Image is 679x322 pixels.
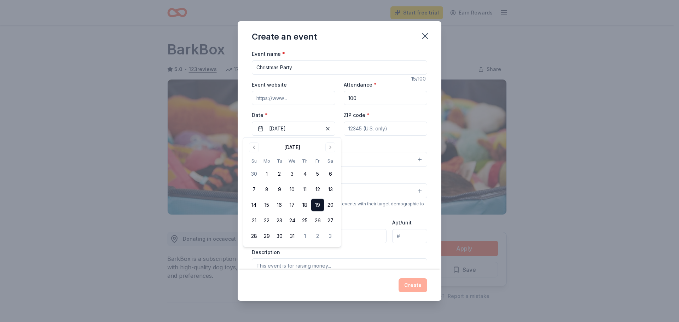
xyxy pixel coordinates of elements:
input: https://www... [252,91,335,105]
button: 1 [298,230,311,242]
button: 26 [311,214,324,227]
input: # [392,229,427,243]
button: 24 [286,214,298,227]
button: 3 [324,230,337,242]
label: Apt/unit [392,219,412,226]
button: 19 [311,199,324,211]
button: 1 [260,168,273,180]
input: 12345 (U.S. only) [344,122,427,136]
button: 5 [311,168,324,180]
button: 25 [298,214,311,227]
button: [DATE] [252,122,335,136]
button: 31 [286,230,298,242]
th: Tuesday [273,157,286,165]
div: Create an event [252,31,317,42]
input: Spring Fundraiser [252,60,427,75]
button: 3 [286,168,298,180]
button: 29 [260,230,273,242]
button: 7 [248,183,260,196]
input: 20 [344,91,427,105]
th: Sunday [248,157,260,165]
button: 12 [311,183,324,196]
th: Monday [260,157,273,165]
button: 2 [273,168,286,180]
button: 9 [273,183,286,196]
div: 15 /100 [411,75,427,83]
button: 23 [273,214,286,227]
button: 28 [248,230,260,242]
button: Go to next month [325,142,335,152]
button: 15 [260,199,273,211]
button: 22 [260,214,273,227]
th: Thursday [298,157,311,165]
button: 30 [248,168,260,180]
button: 14 [248,199,260,211]
button: 30 [273,230,286,242]
button: 8 [260,183,273,196]
label: Description [252,249,280,256]
button: 6 [324,168,337,180]
button: 11 [298,183,311,196]
label: Event name [252,51,285,58]
button: 13 [324,183,337,196]
button: 10 [286,183,298,196]
button: 18 [298,199,311,211]
th: Saturday [324,157,337,165]
button: 27 [324,214,337,227]
button: 21 [248,214,260,227]
button: 20 [324,199,337,211]
button: 2 [311,230,324,242]
label: ZIP code [344,112,370,119]
label: Event website [252,81,287,88]
button: 16 [273,199,286,211]
label: Date [252,112,335,119]
th: Wednesday [286,157,298,165]
th: Friday [311,157,324,165]
button: 17 [286,199,298,211]
label: Attendance [344,81,377,88]
button: 4 [298,168,311,180]
button: Go to previous month [249,142,259,152]
div: [DATE] [284,143,300,152]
